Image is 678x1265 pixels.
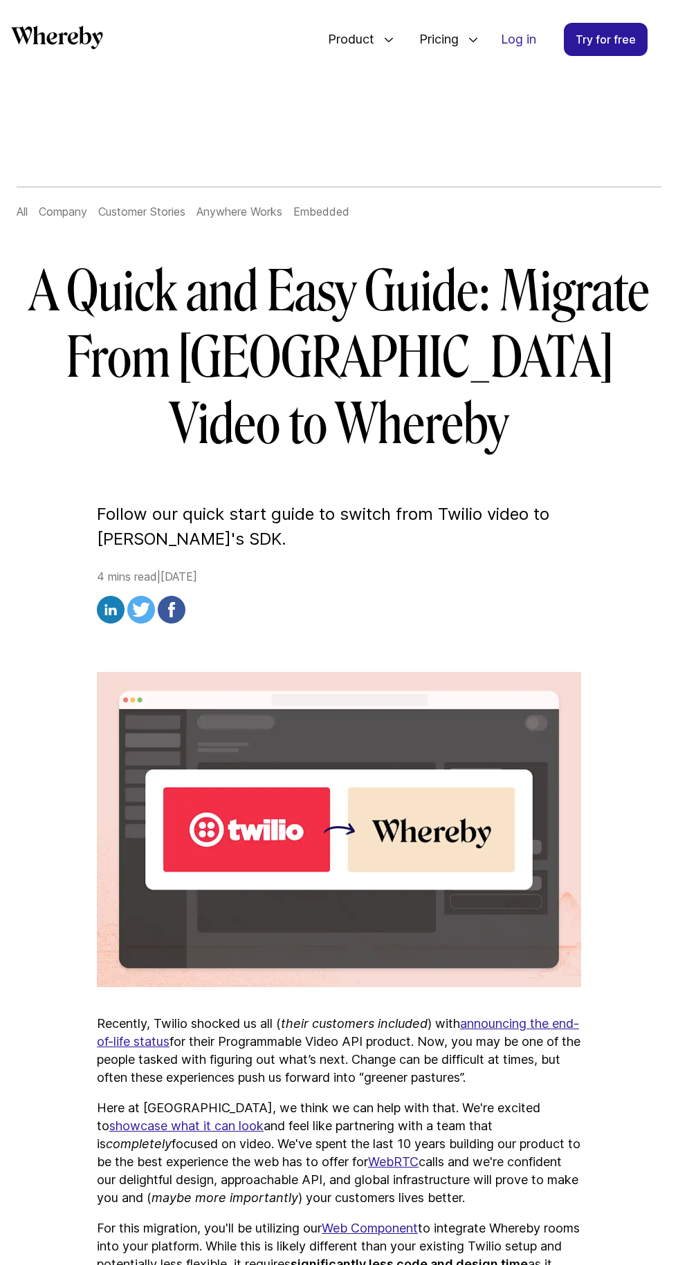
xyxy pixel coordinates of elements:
[109,1118,264,1133] a: showcase what it can look
[564,23,648,56] a: Try for free
[152,1190,298,1205] i: maybe more importantly
[98,205,185,218] a: Customer Stories
[293,205,349,218] a: Embedded
[405,17,462,62] span: Pricing
[314,17,378,62] span: Product
[17,259,661,458] h1: A Quick and Easy Guide: Migrate From [GEOGRAPHIC_DATA] Video to Whereby
[97,568,581,628] div: 4 mins read | [DATE]
[322,1221,418,1235] a: Web Component
[127,596,155,624] img: twitter
[196,205,282,218] a: Anywhere Works
[490,24,547,55] a: Log in
[17,205,28,218] a: All
[281,1016,428,1031] i: their customers included
[97,596,125,624] img: linkedin
[97,1015,581,1087] p: Recently, Twilio shocked us all ( ) with for their Programmable Video API product. Now, you may b...
[11,26,103,54] a: Whereby
[106,1136,172,1151] i: completely
[158,596,185,624] img: facebook
[39,205,87,218] a: Company
[368,1154,419,1169] a: WebRTC
[97,502,581,552] p: Follow our quick start guide to switch from Twilio video to [PERSON_NAME]'s SDK.
[97,1099,581,1207] p: Here at [GEOGRAPHIC_DATA], we think we can help with that. We're excited to and feel like partner...
[11,26,103,49] svg: Whereby
[97,1016,579,1049] a: announcing the end-of-life status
